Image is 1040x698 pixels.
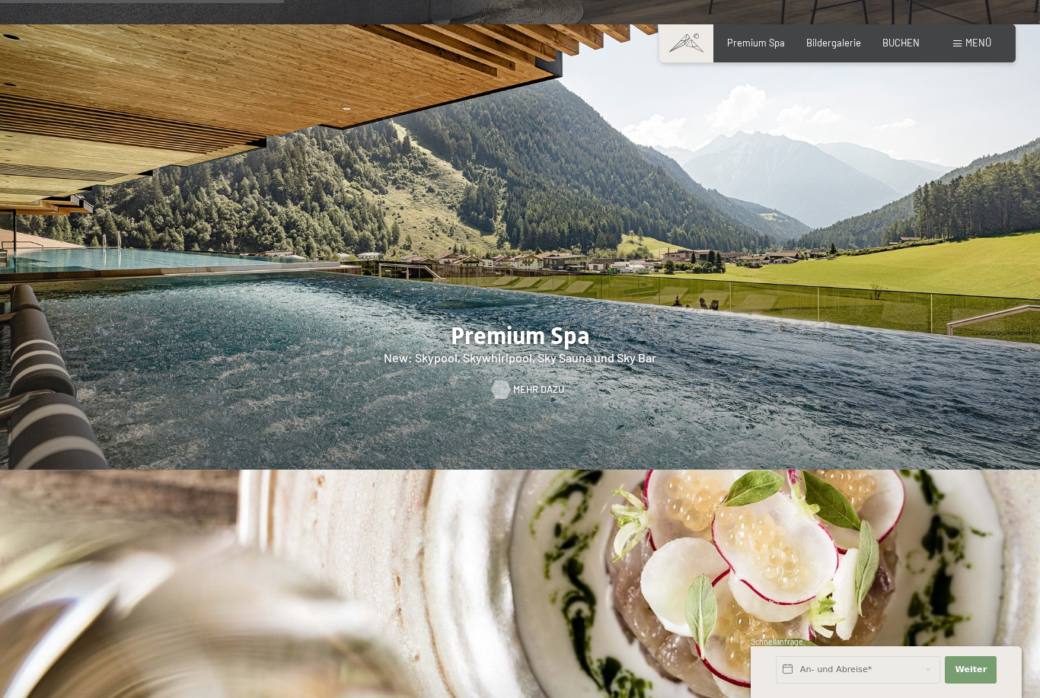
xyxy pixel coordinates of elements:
span: Menü [965,37,991,49]
span: Mehr dazu [513,383,564,397]
span: Schnellanfrage [751,637,803,646]
a: Bildergalerie [806,37,861,49]
span: Weiter [955,664,987,676]
button: Weiter [945,656,997,684]
a: BUCHEN [882,37,920,49]
a: Premium Spa [727,37,785,49]
a: Mehr dazu [492,383,549,397]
